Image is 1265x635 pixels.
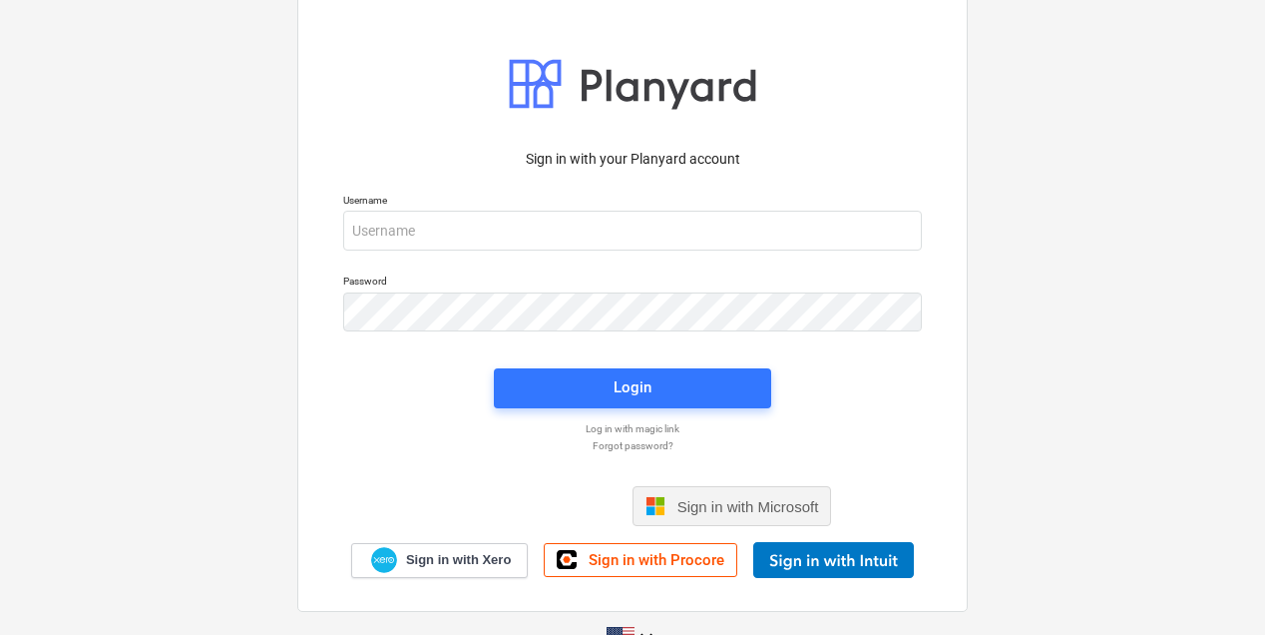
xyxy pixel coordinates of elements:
[371,547,397,574] img: Xero logo
[424,484,627,528] iframe: Sign in with Google Button
[406,551,511,569] span: Sign in with Xero
[544,543,737,577] a: Sign in with Procore
[589,551,724,569] span: Sign in with Procore
[333,439,932,452] a: Forgot password?
[343,149,922,170] p: Sign in with your Planyard account
[614,374,651,400] div: Login
[343,275,922,292] p: Password
[677,498,819,515] span: Sign in with Microsoft
[645,496,665,516] img: Microsoft logo
[343,211,922,251] input: Username
[333,422,932,435] a: Log in with magic link
[351,543,529,578] a: Sign in with Xero
[494,368,771,408] button: Login
[343,194,922,211] p: Username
